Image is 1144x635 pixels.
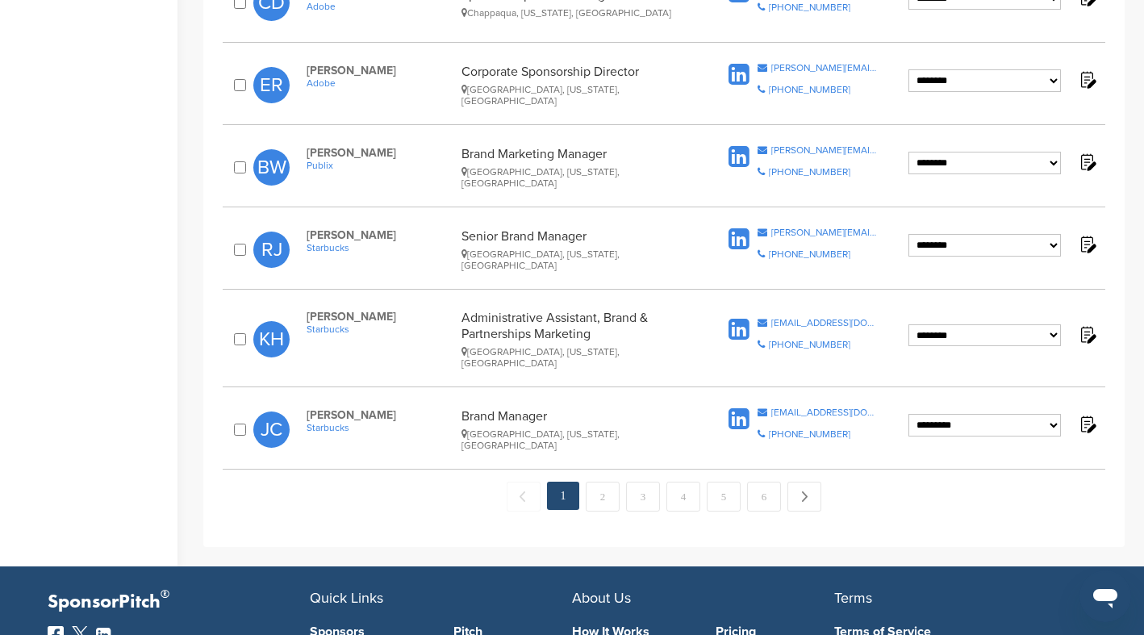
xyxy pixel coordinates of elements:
div: Senior Brand Manager [461,228,691,271]
div: [PHONE_NUMBER] [769,340,850,349]
em: 1 [547,482,579,510]
a: Adobe [307,77,453,89]
a: 4 [666,482,700,512]
span: BW [253,149,290,186]
a: Publix [307,160,453,171]
div: [PHONE_NUMBER] [769,429,850,439]
a: 6 [747,482,781,512]
span: [PERSON_NAME] [307,228,453,242]
img: Notes [1077,152,1097,172]
span: RJ [253,232,290,268]
div: Brand Marketing Manager [461,146,691,189]
span: ← Previous [507,482,541,512]
div: [PHONE_NUMBER] [769,249,850,259]
span: ® [161,584,169,604]
a: 5 [707,482,741,512]
a: 2 [586,482,620,512]
a: Starbucks [307,324,453,335]
div: [PERSON_NAME][EMAIL_ADDRESS][DOMAIN_NAME] [771,228,879,237]
span: [PERSON_NAME] [307,310,453,324]
span: ER [253,67,290,103]
div: Chappaqua, [US_STATE], [GEOGRAPHIC_DATA] [461,7,691,19]
div: [GEOGRAPHIC_DATA], [US_STATE], [GEOGRAPHIC_DATA] [461,166,691,189]
span: JC [253,411,290,448]
p: SponsorPitch [48,591,310,614]
div: [GEOGRAPHIC_DATA], [US_STATE], [GEOGRAPHIC_DATA] [461,84,691,107]
img: Notes [1077,414,1097,434]
a: Next → [787,482,821,512]
span: KH [253,321,290,357]
a: 3 [626,482,660,512]
div: [PHONE_NUMBER] [769,85,850,94]
div: [PHONE_NUMBER] [769,2,850,12]
img: Notes [1077,69,1097,90]
span: Terms [834,589,872,607]
span: [PERSON_NAME] [307,146,453,160]
img: Notes [1077,324,1097,345]
a: Adobe [307,1,453,12]
img: Notes [1077,234,1097,254]
span: About Us [572,589,631,607]
span: Quick Links [310,589,383,607]
div: [GEOGRAPHIC_DATA], [US_STATE], [GEOGRAPHIC_DATA] [461,346,691,369]
iframe: Button to launch messaging window [1079,570,1131,622]
div: Brand Manager [461,408,691,451]
div: [PERSON_NAME][EMAIL_ADDRESS][DOMAIN_NAME] [771,63,879,73]
div: [EMAIL_ADDRESS][DOMAIN_NAME] [771,318,879,328]
div: [PERSON_NAME][EMAIL_ADDRESS][PERSON_NAME][DOMAIN_NAME] [771,145,879,155]
div: [PHONE_NUMBER] [769,167,850,177]
div: [GEOGRAPHIC_DATA], [US_STATE], [GEOGRAPHIC_DATA] [461,428,691,451]
span: [PERSON_NAME] [307,408,453,422]
div: Corporate Sponsorship Director [461,64,691,107]
div: [EMAIL_ADDRESS][DOMAIN_NAME] [771,407,879,417]
a: Starbucks [307,242,453,253]
div: [GEOGRAPHIC_DATA], [US_STATE], [GEOGRAPHIC_DATA] [461,249,691,271]
div: Administrative Assistant, Brand & Partnerships Marketing [461,310,691,369]
a: Starbucks [307,422,453,433]
span: [PERSON_NAME] [307,64,453,77]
